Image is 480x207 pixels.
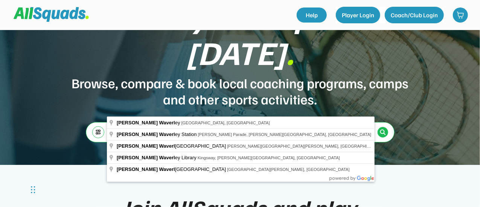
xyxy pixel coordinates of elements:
span: [GEOGRAPHIC_DATA], [GEOGRAPHIC_DATA] [181,121,270,125]
span: [GEOGRAPHIC_DATA] [117,166,227,172]
span: [PERSON_NAME][GEOGRAPHIC_DATA][PERSON_NAME], [GEOGRAPHIC_DATA] [227,144,384,148]
span: [PERSON_NAME] Waverl [117,166,175,172]
span: ey Library [117,155,198,160]
img: Icon%20%2838%29.svg [380,129,386,135]
img: shopping-cart-01%20%281%29.svg [457,11,464,19]
span: [PERSON_NAME] Waverl [117,143,175,149]
span: Kingsway, [PERSON_NAME][GEOGRAPHIC_DATA], [GEOGRAPHIC_DATA] [198,156,340,160]
img: Squad%20Logo.svg [14,7,89,21]
span: ey Station [117,131,198,137]
font: . [286,31,294,73]
span: [PERSON_NAME] Waverl [117,120,175,125]
span: [GEOGRAPHIC_DATA][PERSON_NAME], [GEOGRAPHIC_DATA] [227,167,350,172]
button: Coach/Club Login [385,7,444,23]
span: ey [117,120,181,125]
span: [GEOGRAPHIC_DATA] [117,143,227,149]
span: [PERSON_NAME] Waverl [117,155,175,160]
div: Browse, compare & book local coaching programs, camps and other sports activities. [71,75,410,107]
span: [PERSON_NAME] Waverl [117,131,175,137]
a: Help [297,8,327,23]
img: settings-03.svg [95,129,101,135]
span: [PERSON_NAME] Parade, [PERSON_NAME][GEOGRAPHIC_DATA], [GEOGRAPHIC_DATA] [198,132,372,137]
button: Player Login [336,7,380,23]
